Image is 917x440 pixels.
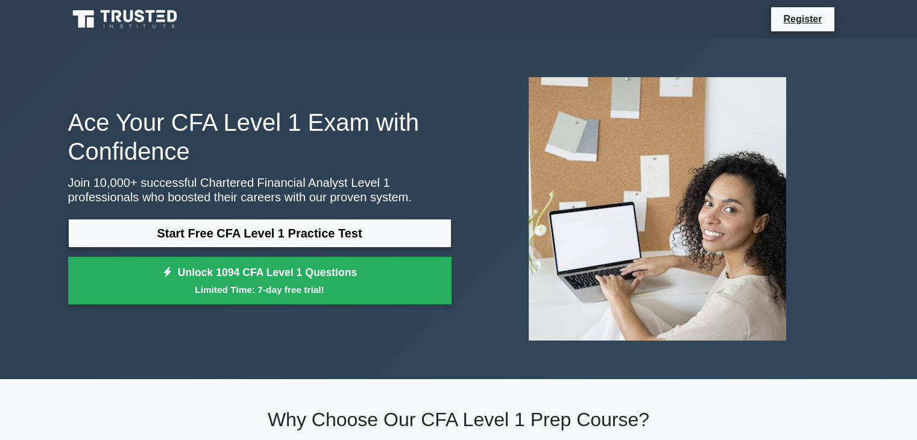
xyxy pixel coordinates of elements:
h1: Ace Your CFA Level 1 Exam with Confidence [68,108,452,166]
a: Unlock 1094 CFA Level 1 QuestionsLimited Time: 7-day free trial! [68,257,452,305]
small: Limited Time: 7-day free trial! [83,283,436,297]
p: Join 10,000+ successful Chartered Financial Analyst Level 1 professionals who boosted their caree... [68,175,452,204]
a: Register [776,11,829,27]
h2: Why Choose Our CFA Level 1 Prep Course? [68,408,849,431]
a: Start Free CFA Level 1 Practice Test [68,219,452,248]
